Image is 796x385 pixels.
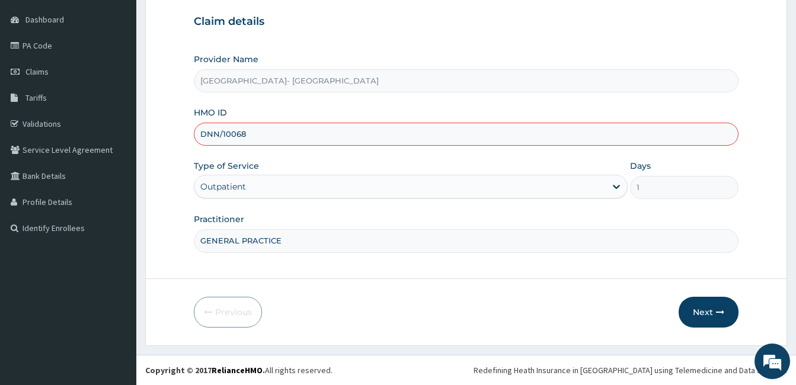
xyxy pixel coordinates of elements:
[194,6,223,34] div: Minimize live chat window
[145,365,265,376] strong: Copyright © 2017 .
[62,66,199,82] div: Chat with us now
[194,15,739,28] h3: Claim details
[194,213,244,225] label: Practitioner
[194,123,739,146] input: Enter HMO ID
[136,355,796,385] footer: All rights reserved.
[194,229,739,252] input: Enter Name
[69,117,164,236] span: We're online!
[194,53,258,65] label: Provider Name
[22,59,48,89] img: d_794563401_company_1708531726252_794563401
[6,258,226,300] textarea: Type your message and hit 'Enter'
[25,92,47,103] span: Tariffs
[25,14,64,25] span: Dashboard
[200,181,246,192] div: Outpatient
[630,160,651,172] label: Days
[194,297,262,328] button: Previous
[679,297,739,328] button: Next
[194,160,259,172] label: Type of Service
[212,365,263,376] a: RelianceHMO
[194,107,227,118] label: HMO ID
[25,66,49,77] span: Claims
[474,364,787,376] div: Redefining Heath Insurance in [GEOGRAPHIC_DATA] using Telemedicine and Data Science!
